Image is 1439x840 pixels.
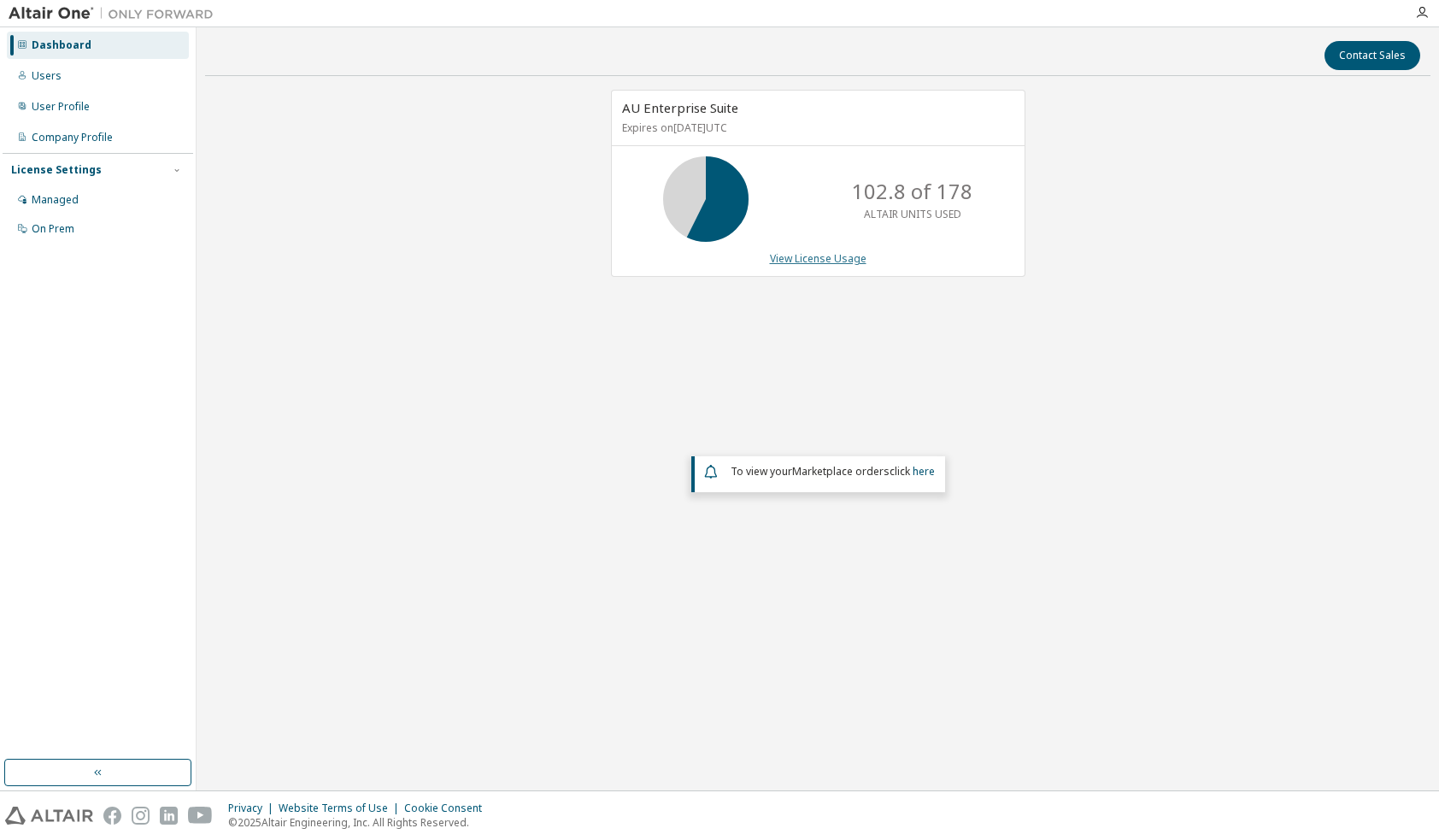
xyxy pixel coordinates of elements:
div: Privacy [228,802,279,815]
p: 102.8 of 178 [852,177,972,206]
button: Contact Sales [1324,41,1420,70]
div: User Profile [32,100,90,114]
div: License Settings [11,163,102,177]
span: AU Enterprise Suite [622,99,738,116]
img: linkedin.svg [160,807,178,825]
div: Company Profile [32,131,113,144]
div: Website Terms of Use [279,802,404,815]
div: On Prem [32,222,74,236]
img: instagram.svg [132,807,150,825]
a: here [913,464,935,479]
p: ALTAIR UNITS USED [864,207,961,221]
a: View License Usage [770,251,866,266]
img: youtube.svg [188,807,213,825]
p: Expires on [DATE] UTC [622,120,1010,135]
p: © 2025 Altair Engineering, Inc. All Rights Reserved. [228,815,492,830]
div: Dashboard [32,38,91,52]
img: Altair One [9,5,222,22]
span: To view your click [731,464,935,479]
img: altair_logo.svg [5,807,93,825]
em: Marketplace orders [792,464,890,479]
div: Managed [32,193,79,207]
div: Cookie Consent [404,802,492,815]
div: Users [32,69,62,83]
img: facebook.svg [103,807,121,825]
